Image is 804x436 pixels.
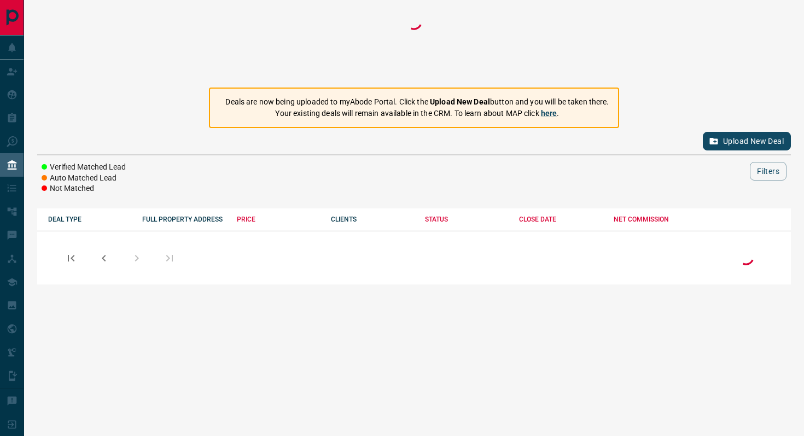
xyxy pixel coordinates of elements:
[48,216,131,223] div: DEAL TYPE
[225,96,609,108] p: Deals are now being uploaded to myAbode Portal. Click the button and you will be taken there.
[225,108,609,119] p: Your existing deals will remain available in the CRM. To learn about MAP click .
[735,246,757,270] div: Loading
[541,109,557,118] a: here
[614,216,697,223] div: NET COMMISSION
[42,162,126,173] li: Verified Matched Lead
[42,173,126,184] li: Auto Matched Lead
[42,183,126,194] li: Not Matched
[237,216,320,223] div: PRICE
[142,216,225,223] div: FULL PROPERTY ADDRESS
[430,97,490,106] strong: Upload New Deal
[703,132,791,150] button: Upload New Deal
[750,162,786,181] button: Filters
[331,216,414,223] div: CLIENTS
[519,216,602,223] div: CLOSE DATE
[425,216,508,223] div: STATUS
[403,11,425,77] div: Loading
